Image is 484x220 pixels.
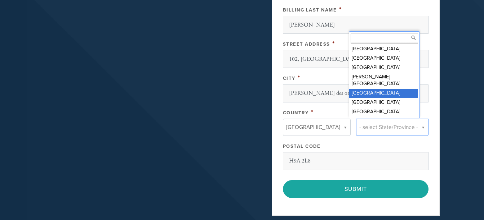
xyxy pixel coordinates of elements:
[349,89,418,98] div: [GEOGRAPHIC_DATA]
[349,45,418,54] div: [GEOGRAPHIC_DATA]
[349,54,418,63] div: [GEOGRAPHIC_DATA]
[349,63,418,73] div: [GEOGRAPHIC_DATA]
[349,73,418,89] div: [PERSON_NAME][GEOGRAPHIC_DATA]
[349,98,418,107] div: [GEOGRAPHIC_DATA]
[349,107,418,117] div: [GEOGRAPHIC_DATA]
